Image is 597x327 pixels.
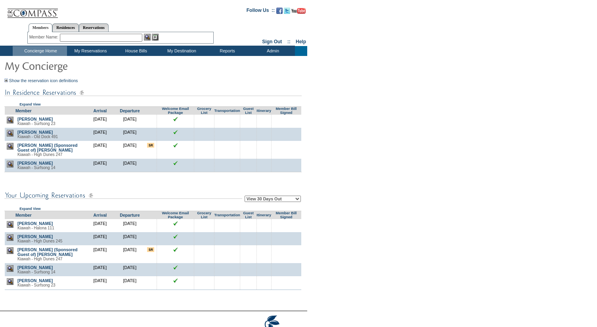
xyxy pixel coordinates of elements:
a: Reservations [79,23,109,32]
img: view [7,221,13,228]
img: Follow us on Twitter [284,8,290,14]
input: There are special requests for this reservation! [147,247,154,252]
a: Transportation [214,213,240,217]
img: chkSmaller.gif [173,117,178,121]
a: Sign Out [262,39,282,44]
img: chkSmaller.gif [173,221,178,226]
img: view [7,143,13,150]
img: view [7,130,13,137]
img: chkSmaller.gif [173,278,178,283]
td: My Destination [158,46,204,56]
span: :: [287,39,291,44]
a: Expand View [19,102,40,106]
td: [DATE] [85,245,115,263]
a: Itinerary [256,109,271,113]
img: view [7,117,13,123]
span: Kiawah - Old Dock 491 [17,135,58,139]
a: [PERSON_NAME] [17,117,53,121]
img: Compass Home [7,2,58,18]
td: House Bills [113,46,158,56]
a: Show the reservation icon definitions [9,78,78,83]
a: Welcome Email Package [162,107,189,115]
a: Member Bill Signed [276,107,297,115]
td: [DATE] [115,141,145,159]
img: Become our fan on Facebook [276,8,283,14]
img: Subscribe to our YouTube Channel [291,8,306,14]
span: Kiawah - Surfsong 14 [17,165,55,170]
a: [PERSON_NAME] (Sponsored Guest of) [PERSON_NAME] [17,143,78,152]
td: Follow Us :: [247,7,275,16]
img: view [7,234,13,241]
td: [DATE] [115,263,145,276]
td: [DATE] [115,115,145,128]
td: [DATE] [85,263,115,276]
a: Become our fan on Facebook [276,10,283,15]
td: [DATE] [85,232,115,245]
img: chkSmaller.gif [173,234,178,239]
td: [DATE] [115,219,145,232]
a: Arrival [94,108,107,113]
a: Members [29,23,53,32]
td: Concierge Home [13,46,67,56]
img: chkSmaller.gif [173,130,178,135]
span: Kiawah - Surfsong 14 [17,270,55,274]
a: Guest List [243,211,253,219]
td: [DATE] [85,289,115,302]
a: [PERSON_NAME] [17,130,53,135]
a: Welcome Email Package [162,211,189,219]
span: Kiawah - High Dunes 245 [17,239,62,243]
td: [DATE] [115,128,145,141]
a: [PERSON_NAME] [17,265,53,270]
img: blank.gif [286,161,287,161]
img: view [7,278,13,285]
img: View [144,34,151,40]
a: Transportation [214,109,240,113]
td: [DATE] [85,115,115,128]
img: chkSmaller.gif [173,161,178,165]
img: subTtlConUpcomingReservatio.gif [4,190,242,200]
input: There are special requests for this reservation! [147,143,154,148]
a: [PERSON_NAME] [17,221,53,226]
img: chkSmaller.gif [173,247,178,252]
td: My Reservations [67,46,113,56]
a: Member [15,108,32,113]
td: [DATE] [115,289,145,302]
a: Grocery List [197,211,211,219]
span: Kiawah - High Dunes 247 [17,257,62,261]
a: [PERSON_NAME] (Sponsored Guest of) [PERSON_NAME] [17,247,78,257]
span: Kiawah - Surfsong 23 [17,283,55,287]
a: Guest List [243,107,253,115]
td: [DATE] [85,276,115,289]
a: Residences [52,23,79,32]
